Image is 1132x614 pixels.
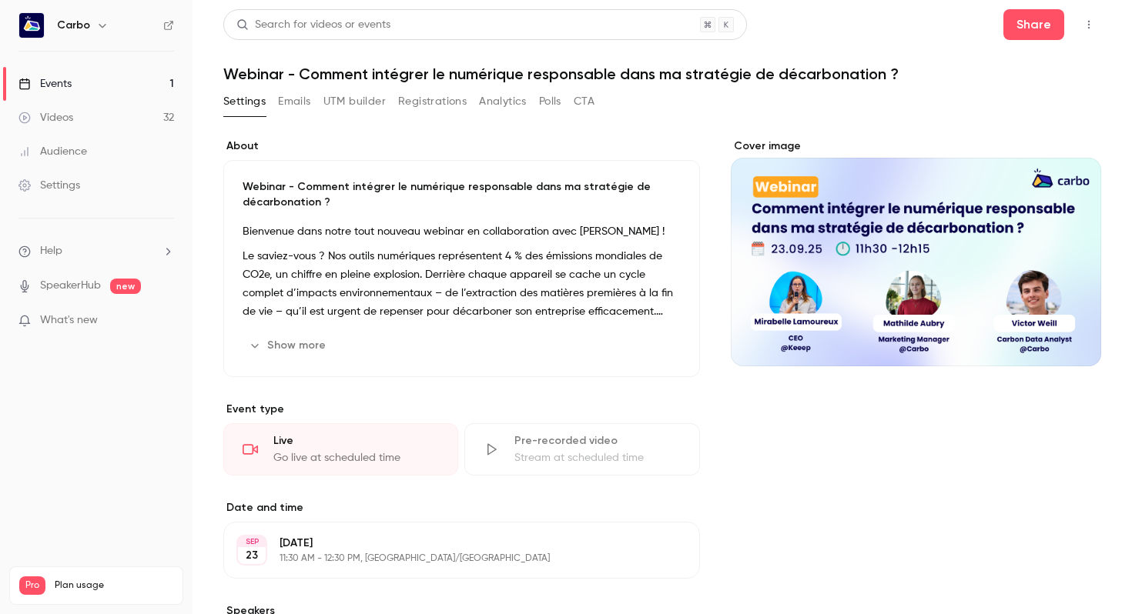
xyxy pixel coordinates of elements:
li: help-dropdown-opener [18,243,174,259]
h6: Carbo [57,18,90,33]
img: Carbo [19,13,44,38]
div: Pre-recorded video [514,433,680,449]
label: Cover image [731,138,1101,154]
section: Cover image [731,138,1101,366]
div: Pre-recorded videoStream at scheduled time [464,423,699,476]
p: [DATE] [280,536,618,551]
div: Go live at scheduled time [273,450,439,466]
button: CTA [574,89,594,114]
label: About [223,138,700,154]
p: 11:30 AM - 12:30 PM, [GEOGRAPHIC_DATA]/[GEOGRAPHIC_DATA] [280,552,618,565]
p: Bienvenue dans notre tout nouveau webinar en collaboration avec [PERSON_NAME] ! [243,222,681,241]
span: Help [40,243,62,259]
div: Events [18,76,72,92]
h1: Webinar - Comment intégrer le numérique responsable dans ma stratégie de décarbonation ? [223,65,1101,83]
p: 23 [246,548,258,563]
iframe: Noticeable Trigger [156,314,174,328]
div: Videos [18,110,73,125]
div: Stream at scheduled time [514,450,680,466]
p: Event type [223,402,700,417]
div: SEP [238,536,266,547]
button: Show more [243,333,335,358]
div: Audience [18,144,87,159]
span: What's new [40,312,98,329]
button: Registrations [398,89,467,114]
a: SpeakerHub [40,278,101,294]
div: Search for videos or events [236,17,390,33]
div: LiveGo live at scheduled time [223,423,458,476]
span: Plan usage [55,579,173,592]
button: UTM builder [323,89,386,114]
span: new [110,279,141,294]
button: Share [1003,9,1064,40]
span: Pro [19,576,45,595]
div: Live [273,433,439,449]
button: Analytics [479,89,527,114]
label: Date and time [223,500,700,516]
div: Settings [18,178,80,193]
button: Emails [278,89,310,114]
button: Settings [223,89,266,114]
button: Polls [539,89,561,114]
p: Webinar - Comment intégrer le numérique responsable dans ma stratégie de décarbonation ? [243,179,681,210]
p: Le saviez-vous ? Nos outils numériques représentent 4 % des émissions mondiales de CO2e, un chiff... [243,247,681,321]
